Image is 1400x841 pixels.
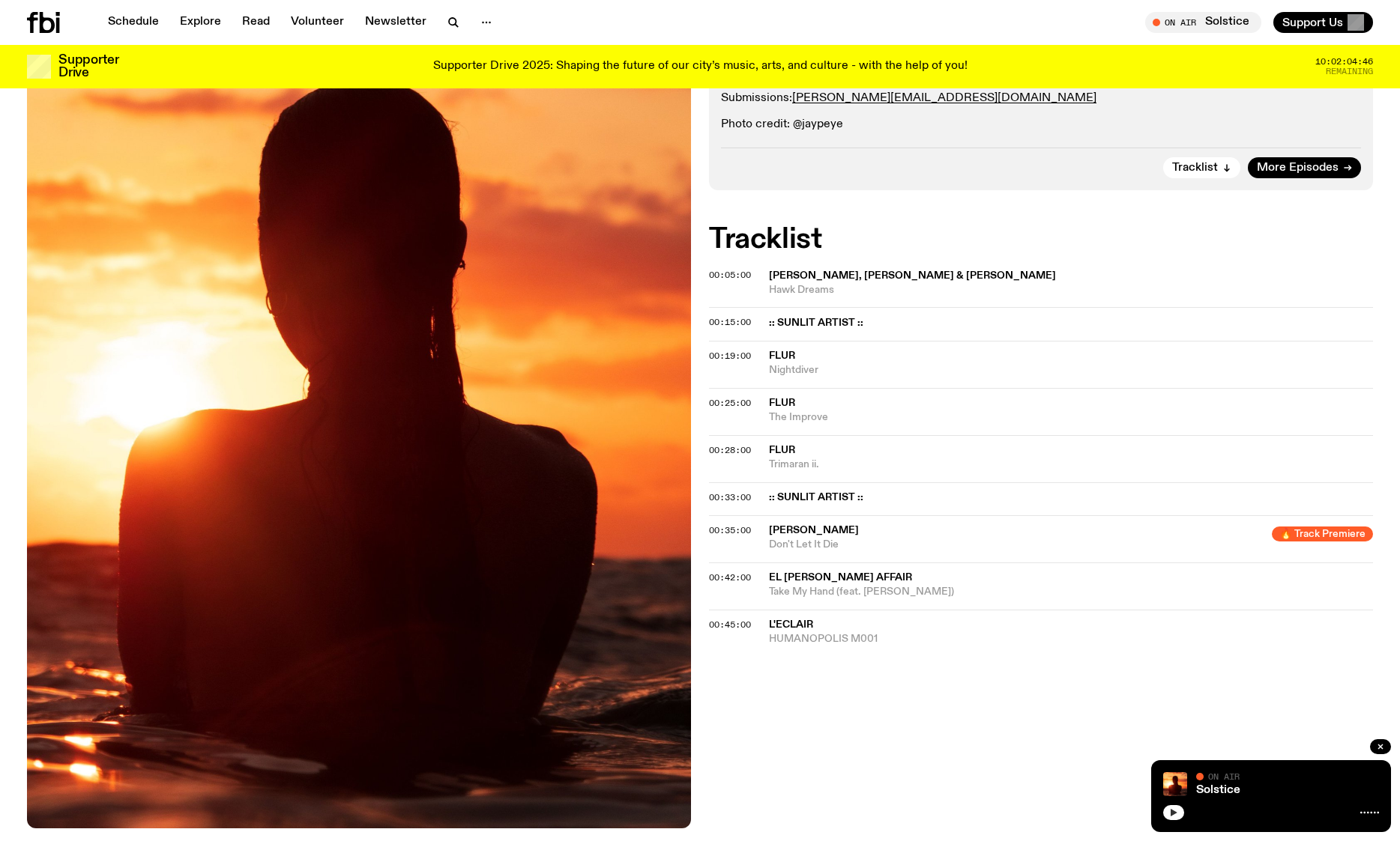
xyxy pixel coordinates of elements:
[709,444,751,456] span: 00:28:00
[433,60,968,73] p: Supporter Drive 2025: Shaping the future of our city’s music, arts, and culture - with the help o...
[1326,67,1373,76] span: Remaining
[769,491,1364,505] span: :: SUNLIT ARTIST ::
[1196,784,1240,796] a: Solstice
[769,619,813,630] span: L'Eclair
[769,410,1373,425] span: The Improve
[769,632,1373,646] span: HUMANOPOLIS M001
[1145,12,1261,33] button: On AirSolstice
[1163,772,1187,796] img: A girl standing in the ocean as waist level, staring into the rise of the sun.
[709,491,751,503] span: 00:33:00
[769,538,1263,552] span: Don't Let It Die
[721,91,1361,106] p: Submissions:
[1257,163,1339,174] span: More Episodes
[769,572,912,583] span: El [PERSON_NAME] Affair
[233,12,279,33] a: Read
[769,350,795,361] span: Flur
[721,118,1361,132] p: Photo credit: @jaypeye
[1208,771,1240,781] span: On Air
[356,12,435,33] a: Newsletter
[769,525,859,535] span: [PERSON_NAME]
[1315,58,1373,66] span: 10:02:04:46
[709,269,751,281] span: 00:05:00
[1248,157,1361,178] a: More Episodes
[171,12,230,33] a: Explore
[709,524,751,536] span: 00:35:00
[769,363,1373,377] span: Nightdiver
[1172,163,1218,174] span: Tracklist
[709,619,751,631] span: 00:45:00
[769,316,1364,330] span: :: SUNLIT ARTIST ::
[769,445,795,455] span: Flur
[1272,526,1373,541] span: 🔥 Track Premiere
[709,316,751,328] span: 00:15:00
[792,92,1096,104] a: [PERSON_NAME][EMAIL_ADDRESS][DOMAIN_NAME]
[709,226,1373,253] h2: Tracklist
[1273,12,1373,33] button: Support Us
[58,54,118,79] h3: Supporter Drive
[1282,16,1343,29] span: Support Us
[282,12,353,33] a: Volunteer
[769,585,1373,599] span: Take My Hand (feat. [PERSON_NAME])
[769,458,1373,472] span: Trimaran ii.
[1163,157,1240,178] button: Tracklist
[99,12,168,33] a: Schedule
[709,350,751,362] span: 00:19:00
[769,398,795,408] span: Flur
[769,283,1373,297] span: Hawk Dreams
[709,397,751,409] span: 00:25:00
[709,571,751,583] span: 00:42:00
[769,270,1056,281] span: [PERSON_NAME], [PERSON_NAME] & [PERSON_NAME]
